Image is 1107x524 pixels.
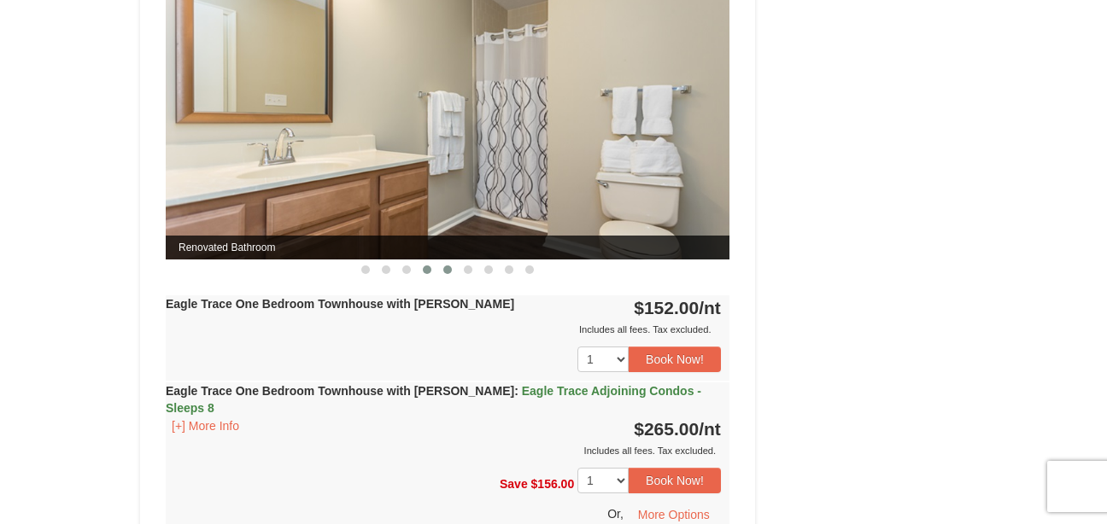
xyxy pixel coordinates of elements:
span: /nt [699,419,721,439]
strong: $152.00 [634,298,721,317]
span: Eagle Trace Adjoining Condos - Sleeps 8 [166,384,701,415]
span: Renovated Bathroom [166,236,729,259]
span: Or, [607,507,624,521]
span: $156.00 [531,477,575,491]
div: Includes all fees. Tax excluded. [166,321,721,338]
span: : [514,384,518,398]
button: Book Now! [629,468,721,493]
div: Includes all fees. Tax excluded. [166,442,721,459]
strong: Eagle Trace One Bedroom Townhouse with [PERSON_NAME] [166,297,514,311]
strong: Eagle Trace One Bedroom Townhouse with [PERSON_NAME] [166,384,701,415]
button: [+] More Info [166,416,245,435]
span: $265.00 [634,419,699,439]
button: Book Now! [629,346,721,372]
span: /nt [699,298,721,317]
span: Save [500,477,528,491]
